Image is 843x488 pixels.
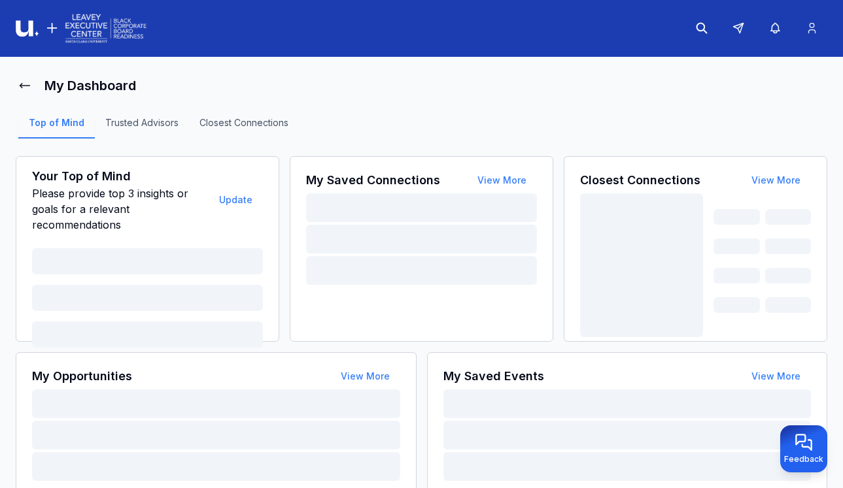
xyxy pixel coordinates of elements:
h3: Your Top of Mind [32,167,206,186]
a: Closest Connections [189,116,299,138]
a: Top of Mind [18,116,95,138]
h3: My Saved Events [443,367,544,385]
h3: Closest Connections [580,171,700,189]
button: Update [209,187,263,213]
span: Feedback [784,454,823,464]
p: Please provide top 3 insights or goals for a relevant recommendations [32,186,206,233]
button: Provide feedback [780,425,827,472]
h3: My Saved Connections [306,171,440,189]
button: View More [741,167,811,193]
img: Logo [16,12,146,45]
h1: My Dashboard [44,76,136,95]
h3: My Opportunities [32,367,132,385]
a: Trusted Advisors [95,116,189,138]
button: View More [330,363,400,389]
button: View More [467,167,537,193]
button: View More [741,363,811,389]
